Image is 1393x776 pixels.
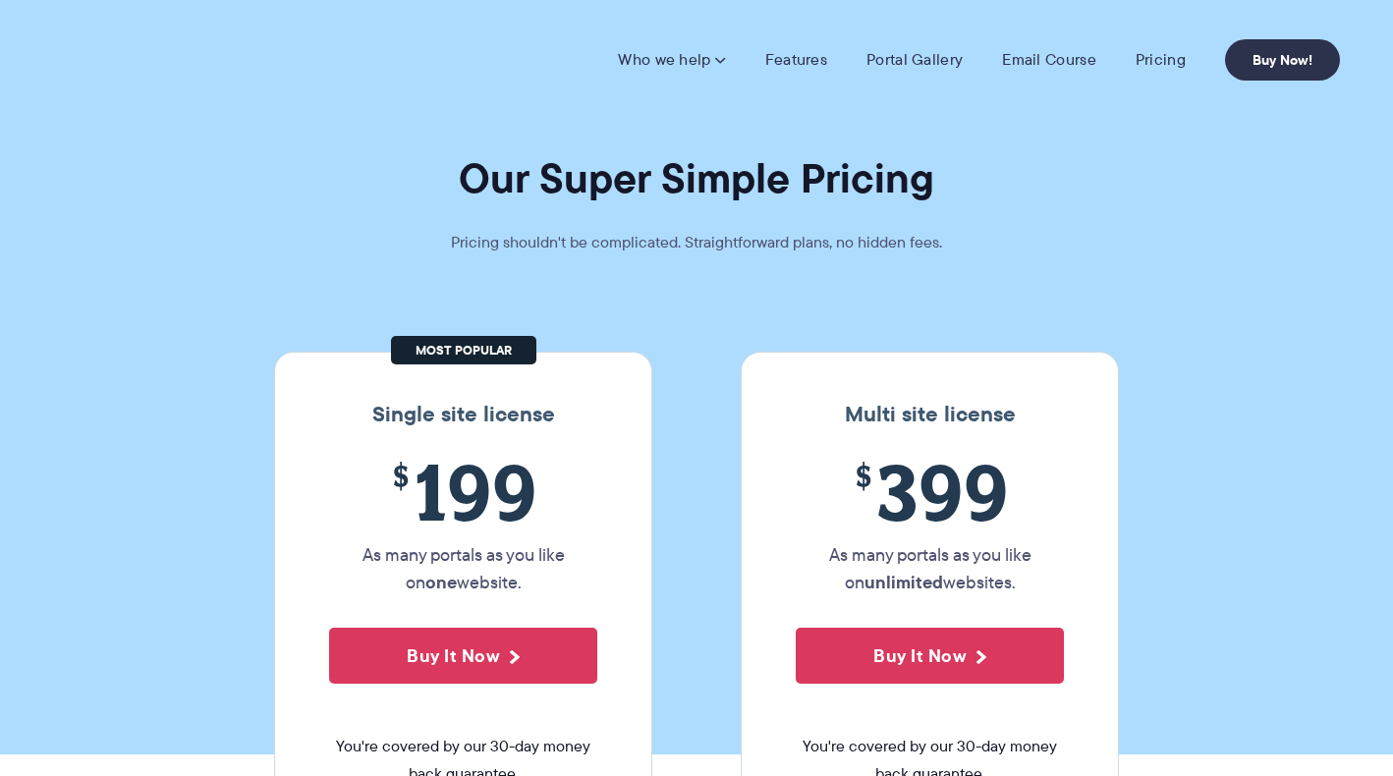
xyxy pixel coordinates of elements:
button: Buy It Now [329,628,597,684]
a: Who we help [618,50,725,70]
button: Buy It Now [796,628,1064,684]
h3: Multi site license [761,402,1098,427]
a: Features [765,50,827,70]
span: 199 [329,447,597,536]
span: 399 [796,447,1064,536]
a: Portal Gallery [866,50,963,70]
p: As many portals as you like on website. [329,541,597,596]
p: Pricing shouldn't be complicated. Straightforward plans, no hidden fees. [402,229,991,256]
h3: Single site license [295,402,632,427]
p: As many portals as you like on websites. [796,541,1064,596]
a: Email Course [1002,50,1096,70]
a: Pricing [1136,50,1186,70]
strong: unlimited [864,569,943,595]
a: Buy Now! [1225,39,1340,81]
strong: one [425,569,457,595]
